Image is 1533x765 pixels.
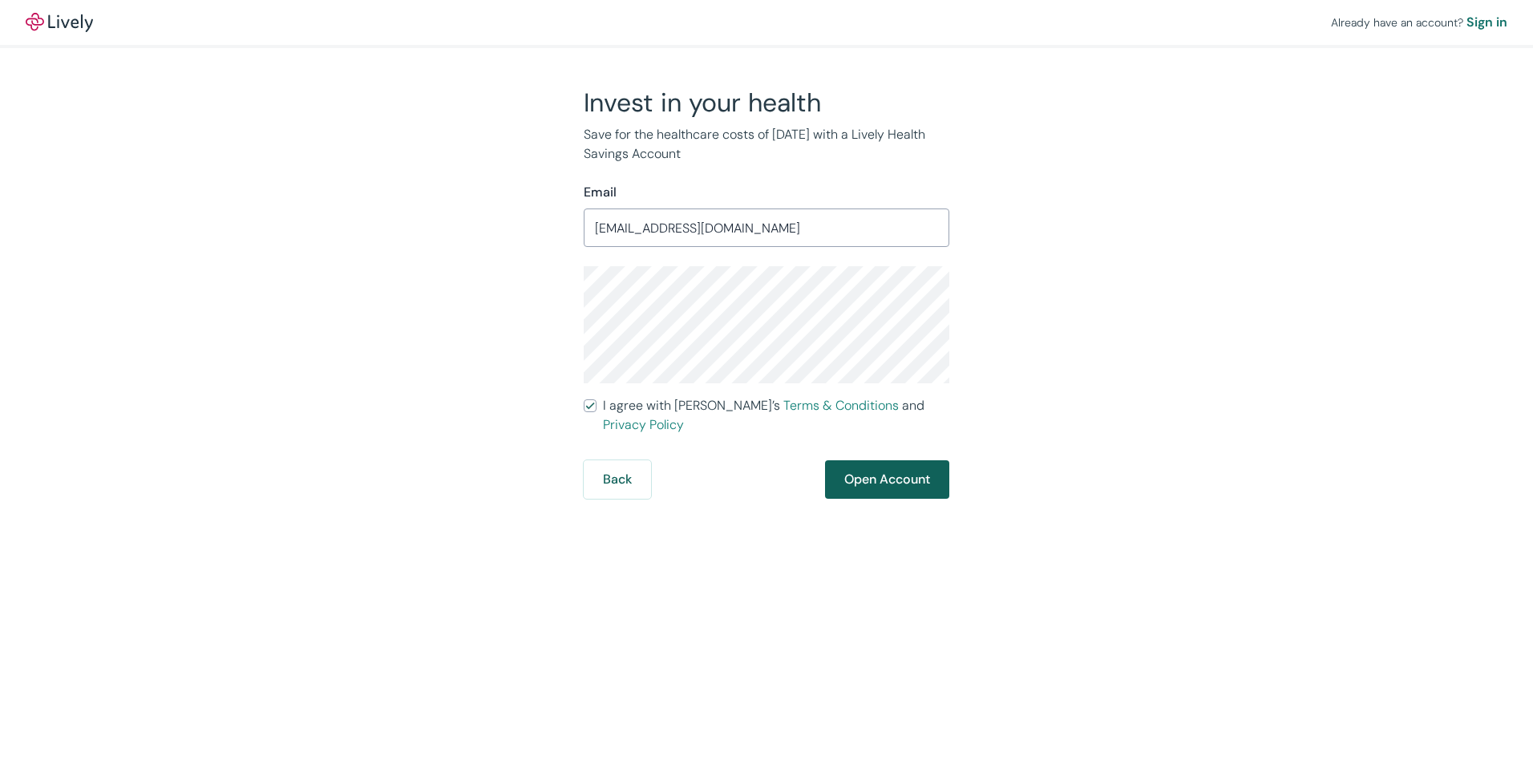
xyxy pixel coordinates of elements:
a: Terms & Conditions [783,397,899,414]
a: Privacy Policy [603,416,684,433]
div: Already have an account? [1331,13,1507,32]
h2: Invest in your health [584,87,949,119]
a: Sign in [1466,13,1507,32]
a: LivelyLively [26,13,93,32]
button: Open Account [825,460,949,499]
label: Email [584,183,617,202]
button: Back [584,460,651,499]
span: I agree with [PERSON_NAME]’s and [603,396,949,435]
p: Save for the healthcare costs of [DATE] with a Lively Health Savings Account [584,125,949,164]
img: Lively [26,13,93,32]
